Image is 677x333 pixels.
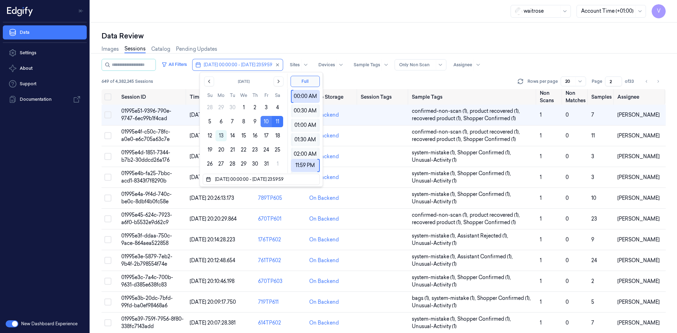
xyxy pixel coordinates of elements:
span: [PERSON_NAME] [617,132,660,139]
button: Select row [104,111,111,118]
span: 0 [566,320,569,326]
button: Select row [104,236,111,243]
div: 01:00 AM [293,119,317,132]
button: Friday, October 3rd, 2025 [261,102,272,113]
div: On Backend [309,257,339,264]
button: Wednesday, October 29th, 2025 [238,158,249,169]
button: Friday, October 24th, 2025 [261,144,272,155]
span: Unusual-Activity (1) [412,281,457,289]
button: All Filters [159,59,190,70]
span: product recovered (1) , [470,128,521,136]
th: Friday [261,92,272,99]
span: system-mistake (1) , [412,253,457,260]
button: Saturday, October 11th, 2025, selected [272,116,283,127]
span: 1 [540,320,542,326]
span: 0 [566,132,569,139]
button: [DATE] [218,76,269,86]
span: confirmed-non-scan (1) , [412,107,470,115]
span: product recovered (1) , [470,107,521,115]
button: Friday, October 31st, 2025 [261,158,272,169]
span: of 33 [625,78,636,85]
span: [DATE] 20:28:55.214 [190,153,235,160]
span: 7 [591,112,594,118]
button: Saturday, October 18th, 2025 [272,130,283,141]
span: 3 [591,153,594,160]
button: Wednesday, October 1st, 2025 [238,102,249,113]
span: 01995e39-759f-7956-8f80-338fc7143add [121,316,184,329]
button: Select row [104,174,111,181]
div: 670TP603 [258,278,304,285]
button: Monday, October 6th, 2025 [215,116,227,127]
span: system-mistake (1) , [412,191,457,198]
button: Saturday, October 4th, 2025 [272,102,283,113]
span: Shopper Confirmed (1) , [477,295,532,302]
a: Pending Updates [176,45,217,53]
span: 01995e4f-c50c-78fc-a0e0-e6c705a63c7e [121,129,170,142]
a: Images [102,45,119,53]
th: Video Storage [306,89,358,105]
span: [PERSON_NAME] [617,195,660,201]
button: Tuesday, October 14th, 2025 [227,130,238,141]
button: Sunday, October 26th, 2025 [204,158,215,169]
span: 3 [591,174,594,180]
span: recovered product (1) , [412,219,463,226]
button: Select row [104,195,111,202]
div: On Backend [309,111,339,119]
button: Sunday, September 28th, 2025 [204,102,215,113]
span: product recovered (1) , [470,211,521,219]
span: bags (1) , [412,295,432,302]
span: Shopper Confirmed (1) , [457,170,512,177]
button: Select row [104,215,111,222]
span: 649 of 4,382,245 Sessions [102,78,153,85]
span: [DATE] 00:00:00 - [DATE] 23:59:59 [204,62,272,68]
span: recovered product (1) , [412,136,463,143]
span: 1 [540,236,542,243]
span: Unusual-Activity (1) [412,177,457,185]
span: 0 [566,278,569,284]
span: Unusual-Activity (1) [412,260,457,268]
span: 0 [566,112,569,118]
button: Thursday, October 16th, 2025 [249,130,261,141]
span: [PERSON_NAME] [617,174,660,180]
span: 01995e4a-9f4d-740c-be0c-8dbf4b0fc58e [121,191,172,205]
span: recovered product (1) , [412,115,463,122]
button: Wednesday, October 22nd, 2025 [238,144,249,155]
a: Documentation [3,92,87,106]
span: Shopper Confirmed (1) , [457,274,512,281]
span: 1 [540,299,542,305]
a: Catalog [151,45,170,53]
button: [DATE] 00:00:00 - [DATE] 23:59:59 [193,59,283,70]
span: Unusual-Activity (1) [412,323,457,330]
p: Rows per page [527,78,558,85]
div: On Backend [309,298,339,306]
span: [PERSON_NAME] [617,278,660,284]
div: On Backend [309,195,339,202]
span: 01995e3c-7a4c-700b-9631-d385e638fc83 [121,274,173,288]
span: confirmed-non-scan (1) , [412,128,470,136]
button: Full [291,76,320,87]
button: Friday, October 10th, 2025, selected [261,116,272,127]
span: 11 [591,132,595,139]
button: Saturday, October 25th, 2025 [272,144,283,155]
a: Settings [3,46,87,60]
th: Session ID [118,89,187,105]
span: 1 [540,216,542,222]
span: 0 [566,195,569,201]
button: Thursday, October 2nd, 2025 [249,102,261,113]
span: Unusual-Activity (1) [412,156,457,164]
table: October 2025 [204,92,283,169]
span: 0 [566,153,569,160]
th: Sample Tags [409,89,537,105]
span: [DATE] 20:26:13.173 [190,195,234,201]
span: system-mistake (1) , [412,274,457,281]
span: [DATE] 20:12:48.654 [190,257,235,264]
span: [DATE] 20:20:29.864 [190,216,237,222]
button: Select row [104,298,111,306]
span: 0 [566,299,569,305]
button: Go to previous page [642,76,652,86]
div: On Backend [309,278,339,285]
th: Wednesday [238,92,249,99]
div: 176TP602 [258,236,304,243]
div: 614TP602 [258,319,304,327]
div: On Backend [309,319,339,327]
